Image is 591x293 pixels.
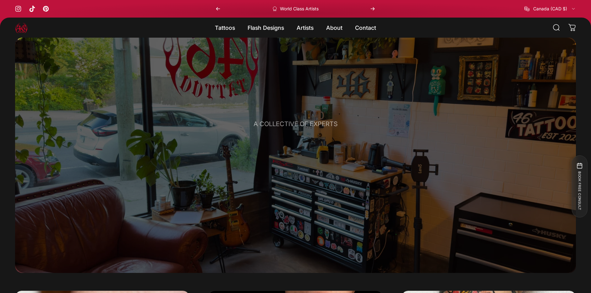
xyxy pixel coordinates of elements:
[209,21,382,34] nav: Primary
[349,21,382,34] a: Contact
[320,21,349,34] summary: About
[533,6,567,12] span: Canada (CAD $)
[209,21,241,34] summary: Tattoos
[280,6,319,12] p: World Class Artists
[290,21,320,34] summary: Artists
[195,119,396,129] p: A COLLECTIVE OF EXPERTS
[572,156,587,218] button: BOOK FREE CONSULT
[565,21,579,35] a: 0 items
[241,21,290,34] summary: Flash Designs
